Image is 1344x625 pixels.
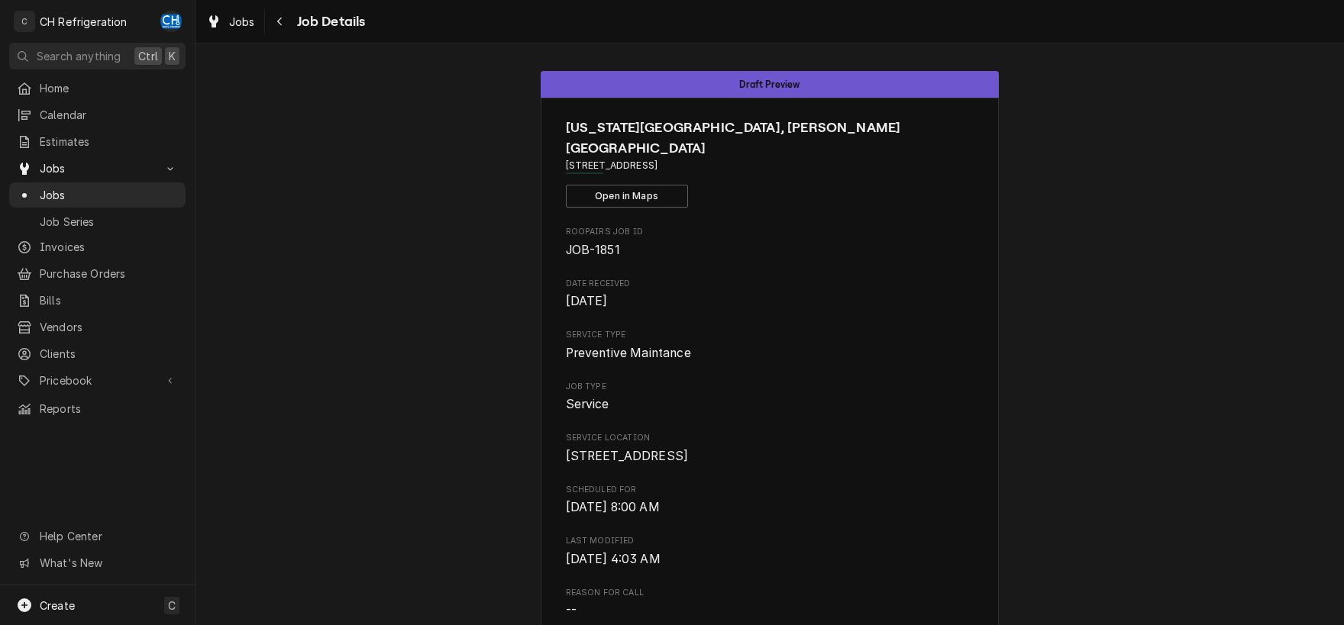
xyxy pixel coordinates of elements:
span: Roopairs Job ID [566,241,974,259]
span: Service Location [566,447,974,466]
span: Last Modified [566,535,974,547]
span: Preventive Maintance [566,346,691,360]
span: Service [566,397,609,411]
span: JOB-1851 [566,243,620,257]
span: Scheduled For [566,498,974,517]
span: Home [40,80,178,96]
a: Purchase Orders [9,261,186,286]
span: Clients [40,346,178,362]
span: Job Series [40,214,178,230]
button: Search anythingCtrlK [9,43,186,69]
a: Jobs [200,9,261,34]
span: Ctrl [138,48,158,64]
span: What's New [40,555,176,571]
span: [DATE] [566,294,608,308]
div: Scheduled For [566,484,974,517]
span: Help Center [40,528,176,544]
span: Job Details [292,11,366,32]
div: Service Location [566,432,974,465]
div: Date Received [566,278,974,311]
span: [DATE] 4:03 AM [566,552,661,566]
span: Service Location [566,432,974,444]
div: Reason For Call [566,587,974,620]
div: CH [160,11,182,32]
span: Create [40,599,75,612]
span: Job Type [566,395,974,414]
span: Reports [40,401,178,417]
a: Invoices [9,234,186,259]
span: C [168,598,176,614]
a: Clients [9,341,186,366]
span: Invoices [40,239,178,255]
span: Purchase Orders [40,266,178,282]
span: Date Received [566,292,974,311]
span: Scheduled For [566,484,974,496]
a: Bills [9,288,186,313]
div: C [14,11,35,32]
a: Calendar [9,102,186,127]
a: Go to Help Center [9,524,186,549]
span: Job Type [566,381,974,393]
span: Vendors [40,319,178,335]
button: Navigate back [268,9,292,34]
span: Calendar [40,107,178,123]
div: Client Information [566,118,974,208]
span: Service Type [566,329,974,341]
span: Service Type [566,344,974,362]
span: Address [566,159,974,172]
a: Home [9,76,186,101]
div: Chris Hiraga's Avatar [160,11,182,32]
a: Jobs [9,182,186,208]
span: Jobs [40,160,155,176]
div: Service Type [566,329,974,362]
span: Bills [40,292,178,308]
span: Jobs [40,187,178,203]
span: Reason For Call [566,587,974,599]
a: Vendors [9,314,186,340]
a: Job Series [9,209,186,234]
span: Date Received [566,278,974,290]
div: Job Type [566,381,974,414]
span: -- [566,603,577,617]
span: Pricebook [40,372,155,388]
span: Last Modified [566,550,974,569]
span: Search anything [37,48,121,64]
div: CH Refrigeration [40,14,128,30]
div: Last Modified [566,535,974,568]
div: Status [541,71,999,98]
span: Reason For Call [566,601,974,620]
a: Reports [9,396,186,421]
div: Roopairs Job ID [566,226,974,259]
span: Draft Preview [739,79,800,89]
span: Estimates [40,134,178,150]
span: [DATE] 8:00 AM [566,500,660,514]
span: Jobs [229,14,255,30]
span: [STREET_ADDRESS] [566,449,689,463]
span: Name [566,118,974,159]
span: Roopairs Job ID [566,226,974,238]
a: Go to Jobs [9,156,186,181]
span: K [169,48,176,64]
a: Go to What's New [9,550,186,575]
button: Open in Maps [566,185,688,208]
a: Estimates [9,129,186,154]
a: Go to Pricebook [9,368,186,393]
